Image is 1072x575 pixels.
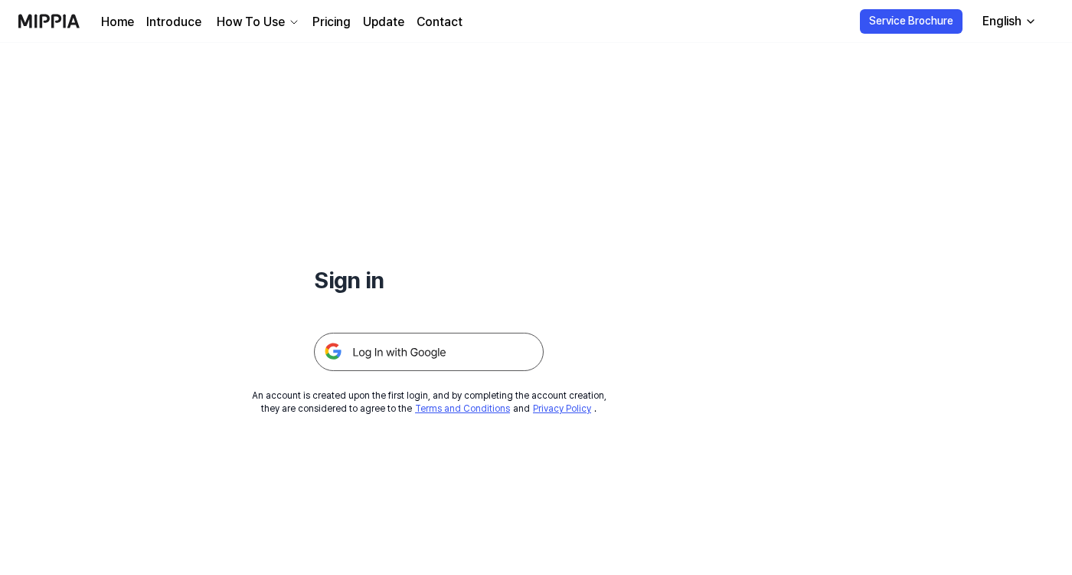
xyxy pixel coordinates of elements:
h1: Sign in [314,264,544,296]
a: Pricing [312,13,351,31]
a: Introduce [146,13,201,31]
a: Privacy Policy [533,403,591,414]
button: How To Use [214,13,300,31]
a: Home [101,13,134,31]
div: English [979,12,1025,31]
div: How To Use [214,13,288,31]
a: Contact [417,13,462,31]
a: Terms and Conditions [415,403,510,414]
button: English [970,6,1046,37]
div: An account is created upon the first login, and by completing the account creation, they are cons... [252,389,606,416]
img: 구글 로그인 버튼 [314,333,544,371]
button: Service Brochure [860,9,963,34]
a: Update [363,13,404,31]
